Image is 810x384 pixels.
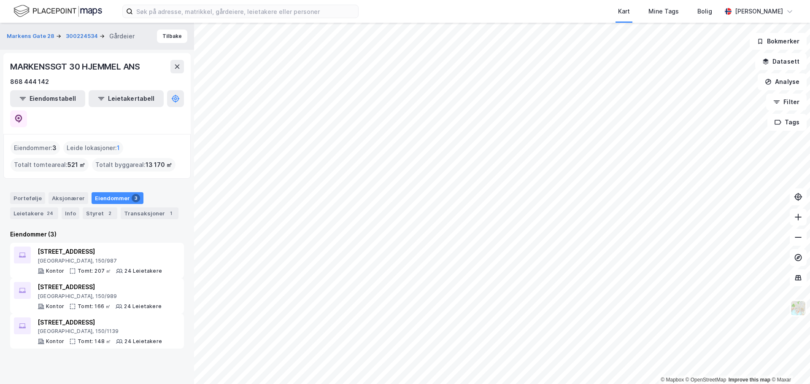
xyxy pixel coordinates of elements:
div: Gårdeier [109,31,135,41]
div: Tomt: 166 ㎡ [78,303,111,310]
div: Bolig [697,6,712,16]
div: [GEOGRAPHIC_DATA], 150/987 [38,258,162,264]
button: Leietakertabell [89,90,164,107]
div: Styret [83,207,117,219]
div: Kontor [46,268,64,274]
div: 3 [132,194,140,202]
button: Tags [767,114,807,131]
div: Kontor [46,338,64,345]
div: Eiendommer [92,192,143,204]
div: 868 444 142 [10,77,49,87]
button: Filter [766,94,807,110]
iframe: Chat Widget [768,344,810,384]
div: Tomt: 207 ㎡ [78,268,111,274]
div: 24 Leietakere [124,338,162,345]
div: Kontor [46,303,64,310]
div: Aksjonærer [49,192,88,204]
div: 2 [105,209,114,218]
a: Mapbox [661,377,684,383]
a: OpenStreetMap [686,377,726,383]
button: Markens Gate 28 [7,32,56,40]
img: logo.f888ab2527a4732fd821a326f86c7f29.svg [13,4,102,19]
div: Leietakere [10,207,58,219]
div: Tomt: 148 ㎡ [78,338,111,345]
div: [STREET_ADDRESS] [38,247,162,257]
div: Portefølje [10,192,45,204]
span: 1 [117,143,120,153]
div: MARKENSSGT 30 HJEMMEL ANS [10,60,142,73]
span: 521 ㎡ [67,160,85,170]
div: Mine Tags [648,6,679,16]
div: Leide lokasjoner : [63,141,123,155]
div: [PERSON_NAME] [735,6,783,16]
button: Datasett [755,53,807,70]
div: Totalt tomteareal : [11,158,89,172]
span: 13 170 ㎡ [146,160,172,170]
div: Kart [618,6,630,16]
input: Søk på adresse, matrikkel, gårdeiere, leietakere eller personer [133,5,358,18]
button: Bokmerker [750,33,807,50]
div: [STREET_ADDRESS] [38,282,162,292]
button: Tilbake [157,30,187,43]
div: Eiendommer (3) [10,229,184,239]
button: 300224534 [66,32,100,40]
a: Improve this map [729,377,770,383]
div: Eiendommer : [11,141,60,155]
button: Analyse [758,73,807,90]
div: Transaksjoner [121,207,178,219]
div: Info [62,207,79,219]
div: [STREET_ADDRESS] [38,317,162,328]
div: 24 Leietakere [124,303,162,310]
div: [GEOGRAPHIC_DATA], 150/989 [38,293,162,300]
div: 1 [167,209,175,218]
img: Z [790,300,806,316]
div: 24 [45,209,55,218]
div: Kontrollprogram for chat [768,344,810,384]
button: Eiendomstabell [10,90,85,107]
div: 24 Leietakere [124,268,162,274]
div: Totalt byggareal : [92,158,175,172]
span: 3 [52,143,57,153]
div: [GEOGRAPHIC_DATA], 150/1139 [38,328,162,335]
